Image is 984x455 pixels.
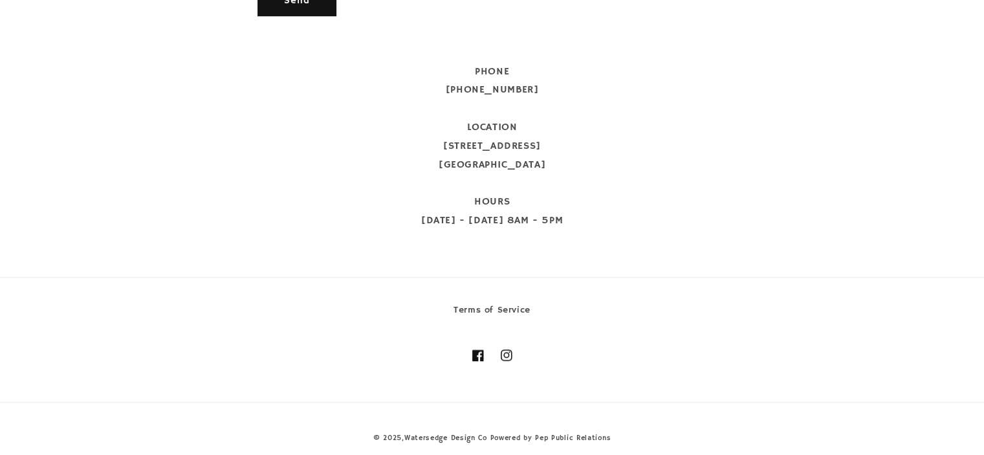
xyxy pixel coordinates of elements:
[467,121,518,134] span: LOCATION
[454,302,530,322] a: Terms of Service
[373,434,487,443] small: © 2025,
[439,159,545,172] span: [GEOGRAPHIC_DATA]
[421,214,563,227] span: [DATE] - [DATE] 8AM - 5PM
[475,65,509,78] span: PHONE
[446,83,538,96] span: [PHONE_NUMBER]
[490,434,611,443] a: Powered by Pep Public Relations
[443,140,541,153] span: [STREET_ADDRESS]
[474,195,510,208] span: HOURS
[404,434,487,443] a: Watersedge Design Co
